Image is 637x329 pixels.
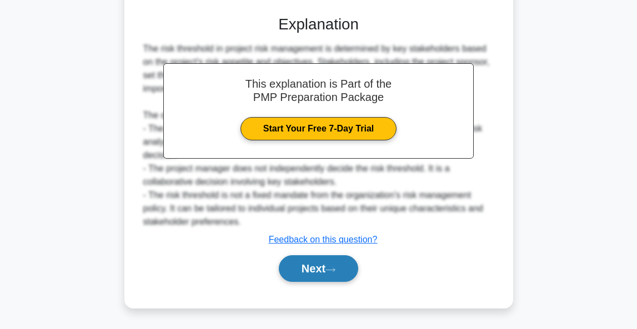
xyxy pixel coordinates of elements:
[143,42,494,229] div: The risk threshold in project risk management is determined by key stakeholders based on the proj...
[279,255,358,282] button: Next
[269,235,378,244] a: Feedback on this question?
[240,117,397,140] a: Start Your Free 7-Day Trial
[146,15,492,33] h3: Explanation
